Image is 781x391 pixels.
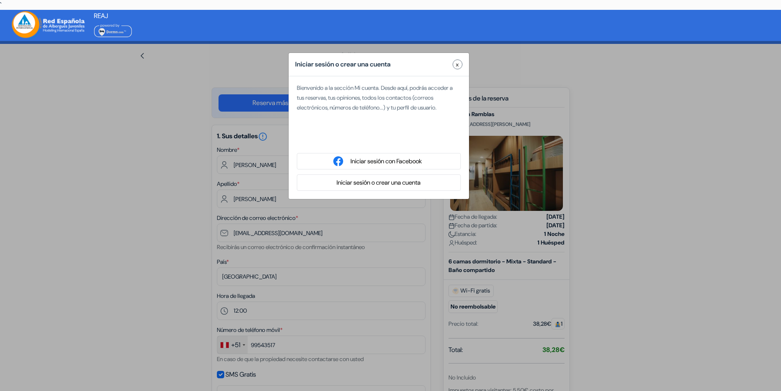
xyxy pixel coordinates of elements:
span: Bienvenido a la sección Mi cuenta. Desde aquí, podrás acceder a tus reservas, tus opiniones, todo... [297,84,453,111]
span: REAJ [94,11,108,20]
button: Iniciar sesión con Facebook [348,156,424,167]
button: Iniciar sesión o crear una cuenta [334,178,423,188]
h5: Iniciar sesión o crear una cuenta [295,59,391,69]
img: facebook_login.svg [333,156,343,166]
iframe: Botón de Acceder con Google [293,131,465,149]
button: Close [453,59,462,69]
span: x [456,60,459,69]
